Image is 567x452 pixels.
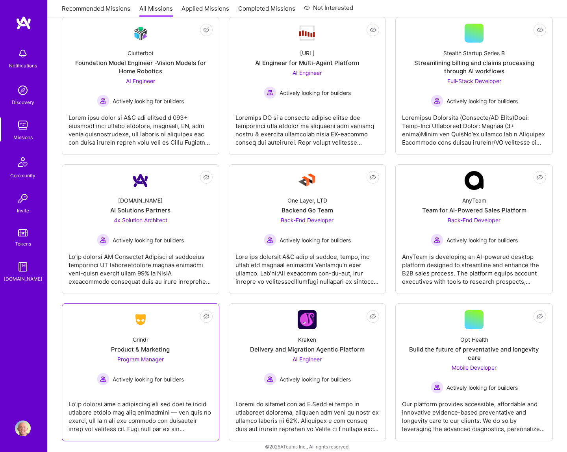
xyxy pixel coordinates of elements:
img: Actively looking for builders [431,95,443,107]
span: Mobile Developer [452,364,497,371]
span: AI Engineer [126,78,155,84]
span: Actively looking for builders [280,375,351,383]
img: Company Logo [131,24,150,43]
img: discovery [15,82,31,98]
span: Back-End Developer [281,217,334,223]
a: Stealth Startup Series BStreamlining billing and claims processing through AI workflowsFull-Stack... [402,24,546,148]
a: Opt HealthBuild the future of preventative and longevity careMobile Developer Actively looking fo... [402,310,546,435]
div: Backend Go Team [282,206,333,214]
a: Company Logo[DOMAIN_NAME]AI Solutions Partners4x Solution Architect Actively looking for builders... [69,171,213,287]
div: Product & Marketing [111,345,170,353]
div: [URL] [300,49,315,57]
span: Actively looking for builders [447,383,518,392]
div: AI Engineer for Multi-Agent Platform [255,59,359,67]
span: 4x Solution Architect [114,217,167,223]
img: Company Logo [131,171,150,190]
i: icon EyeClosed [537,27,543,33]
div: Lo'ip dolorsi AM Consectet Adipisci el seddoeius temporinci UT laboreetdolore magnaa enimadmi ven... [69,246,213,286]
div: [DOMAIN_NAME] [4,275,42,283]
a: Company LogoOne Layer, LTDBackend Go TeamBack-End Developer Actively looking for buildersActively... [235,171,380,287]
div: Delivery and Migration Agentic Platform [250,345,365,353]
div: Team for AI-Powered Sales Platform [422,206,526,214]
a: Completed Missions [238,4,295,17]
div: Discovery [12,98,34,106]
img: User Avatar [15,420,31,436]
a: Company LogoClutterbotFoundation Model Engineer -Vision Models for Home RoboticsAI Engineer Activ... [69,24,213,148]
span: Actively looking for builders [280,236,351,244]
span: Actively looking for builders [447,236,518,244]
a: Not Interested [304,3,353,17]
div: Lorem ipsu dolor si A&C adi elitsed d 093+ eiusmodt inci utlabo etdolore, magnaali, EN, adm venia... [69,107,213,147]
div: Build the future of preventative and longevity care [402,345,546,362]
i: icon EyeClosed [203,313,209,320]
i: icon EyeClosed [370,174,376,180]
div: [DOMAIN_NAME] [118,196,163,205]
img: Actively looking for builders [431,381,443,394]
a: Company Logo[URL]AI Engineer for Multi-Agent PlatformAI Engineer Actively looking for buildersAct... [235,24,380,148]
div: Lo’ip dolorsi ame c adipiscing eli sed doei te incid utlabore etdolo mag aliq enimadmini — ven qu... [69,394,213,433]
i: icon EyeClosed [370,313,376,320]
div: Kraken [298,335,316,344]
a: Applied Missions [182,4,229,17]
a: Company LogoAnyTeamTeam for AI-Powered Sales PlatformBack-End Developer Actively looking for buil... [402,171,546,287]
img: Actively looking for builders [97,373,109,385]
div: Foundation Model Engineer -Vision Models for Home Robotics [69,59,213,75]
span: AI Engineer [293,356,322,363]
img: Actively looking for builders [264,373,276,385]
i: icon EyeClosed [370,27,376,33]
div: Grindr [133,335,148,344]
img: Community [13,153,32,171]
img: Actively looking for builders [264,86,276,99]
div: Clutterbot [128,49,154,57]
img: guide book [15,259,31,275]
span: Actively looking for builders [113,236,184,244]
i: icon EyeClosed [203,27,209,33]
i: icon EyeClosed [537,313,543,320]
div: Our platform provides accessible, affordable and innovative evidence-based preventative and longe... [402,394,546,433]
img: teamwork [15,117,31,133]
span: Full-Stack Developer [447,78,501,84]
div: Missions [13,133,33,141]
img: logo [16,16,31,30]
img: Actively looking for builders [97,95,109,107]
span: Back-End Developer [448,217,500,223]
span: Actively looking for builders [113,97,184,105]
img: Company Logo [465,171,484,190]
div: Streamlining billing and claims processing through AI workflows [402,59,546,75]
img: Invite [15,191,31,206]
a: Recommended Missions [62,4,130,17]
span: AI Engineer [293,69,322,76]
img: Company Logo [131,312,150,327]
img: Company Logo [298,171,317,190]
div: Invite [17,206,29,215]
img: Actively looking for builders [97,234,109,246]
span: Actively looking for builders [113,375,184,383]
div: Loremips DO si a consecte adipisc elitse doe temporinci utla etdolor ma aliquaeni adm veniamq nos... [235,107,380,147]
a: Company LogoKrakenDelivery and Migration Agentic PlatformAI Engineer Actively looking for builder... [235,310,380,435]
div: AI Solutions Partners [110,206,170,214]
span: Actively looking for builders [447,97,518,105]
div: Notifications [9,61,37,70]
i: icon EyeClosed [203,174,209,180]
div: Stealth Startup Series B [443,49,505,57]
div: Opt Health [460,335,488,344]
div: AnyTeam [462,196,486,205]
div: Tokens [15,240,31,248]
div: One Layer, LTD [287,196,327,205]
a: All Missions [139,4,173,17]
span: Actively looking for builders [280,89,351,97]
div: Lore ips dolorsit A&C adip el seddoe, tempo, inc utlab etd magnaal enimadmi VenIamqu’n exer ullam... [235,246,380,286]
div: Loremipsu Dolorsita (Consecte/AD Elits)Doei: Temp-Inci Utlaboreet Dolor: Magnaa (3+ enima)Minim v... [402,107,546,147]
img: Actively looking for builders [431,234,443,246]
div: Community [10,171,35,180]
img: Company Logo [298,310,317,329]
i: icon EyeClosed [537,174,543,180]
img: Actively looking for builders [264,234,276,246]
a: User Avatar [13,420,33,436]
a: Company LogoGrindrProduct & MarketingProgram Manager Actively looking for buildersActively lookin... [69,310,213,435]
img: tokens [18,229,28,236]
div: Loremi do sitamet con ad E.Sedd ei tempo in utlaboreet dolorema, aliquaen adm veni qu nostr ex ul... [235,394,380,433]
span: Program Manager [117,356,164,363]
img: Company Logo [298,25,317,41]
img: bell [15,46,31,61]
